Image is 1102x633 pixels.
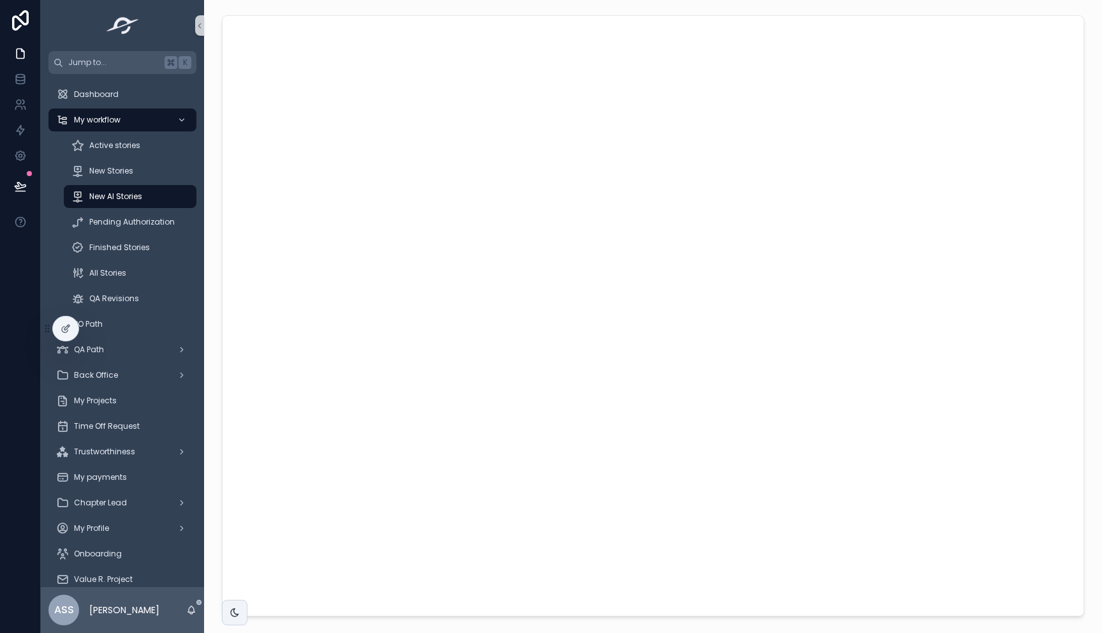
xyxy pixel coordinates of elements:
a: QA Revisions [64,287,196,310]
a: New AI Stories [64,185,196,208]
a: Pending Authorization [64,211,196,234]
a: Time Off Request [48,415,196,438]
a: Chapter Lead [48,491,196,514]
a: New Stories [64,160,196,182]
a: My workflow [48,108,196,131]
span: Chapter Lead [74,498,127,508]
span: My Profile [74,523,109,533]
div: scrollable content [41,74,204,587]
a: Finished Stories [64,236,196,259]
a: My Profile [48,517,196,540]
span: My Projects [74,396,117,406]
span: New AI Stories [89,191,142,202]
a: PO Path [48,313,196,336]
a: My payments [48,466,196,489]
span: K [180,57,190,68]
a: Trustworthiness [48,440,196,463]
a: My Projects [48,389,196,412]
a: All Stories [64,262,196,285]
a: Active stories [64,134,196,157]
p: [PERSON_NAME] [89,604,159,616]
span: New Stories [89,166,133,176]
span: Value R. Project [74,574,133,585]
span: My payments [74,472,127,482]
span: All Stories [89,268,126,278]
a: Dashboard [48,83,196,106]
button: Jump to...K [48,51,196,74]
img: App logo [103,15,143,36]
span: ASS [54,602,74,618]
span: QA Path [74,345,104,355]
span: QA Revisions [89,294,139,304]
span: Onboarding [74,549,122,559]
span: Jump to... [68,57,159,68]
span: Finished Stories [89,242,150,253]
span: Active stories [89,140,140,151]
a: Value R. Project [48,568,196,591]
a: Back Office [48,364,196,387]
a: QA Path [48,338,196,361]
span: Trustworthiness [74,447,135,457]
span: Dashboard [74,89,119,100]
span: Time Off Request [74,421,140,431]
span: Pending Authorization [89,217,175,227]
span: PO Path [74,319,103,329]
span: My workflow [74,115,121,125]
span: Back Office [74,370,118,380]
a: Onboarding [48,542,196,565]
